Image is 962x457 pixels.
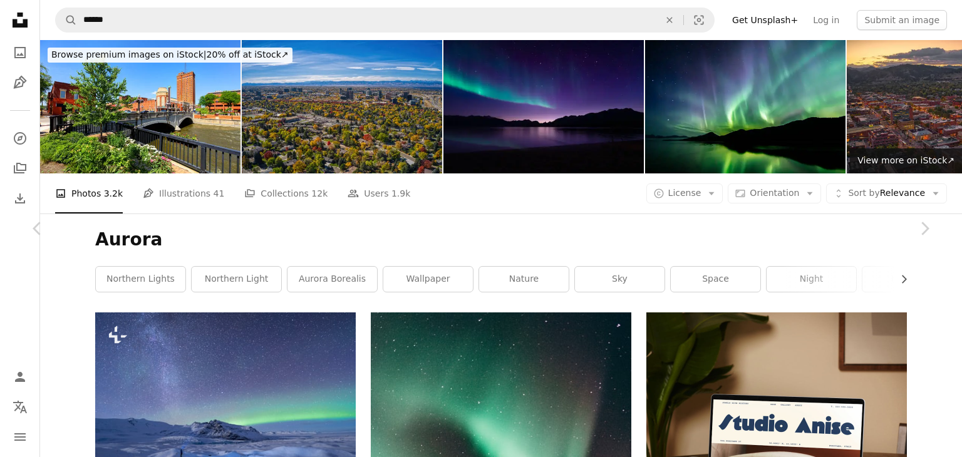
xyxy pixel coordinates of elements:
button: Orientation [728,183,821,203]
a: sky [575,267,665,292]
a: nature [479,267,569,292]
a: northern light [192,267,281,292]
div: 20% off at iStock ↗ [48,48,292,63]
a: Collections [8,156,33,181]
a: Photos [8,40,33,65]
span: License [668,188,701,198]
button: Submit an image [857,10,947,30]
span: 1.9k [391,187,410,200]
a: Get Unsplash+ [725,10,805,30]
a: wallpaper [383,267,473,292]
form: Find visuals sitewide [55,8,715,33]
img: Aurora Borealis - northern lights - southeast Alaska [645,40,846,173]
span: Orientation [750,188,799,198]
button: Search Unsplash [56,8,77,32]
button: Menu [8,424,33,449]
button: Visual search [684,8,714,32]
span: 12k [311,187,328,200]
a: a person standing on top of a snow covered slope under a sky filled with stars [95,394,356,405]
img: Southern Lights over Lake Te Anau. [443,40,644,173]
a: Illustrations 41 [143,173,224,213]
button: Sort byRelevance [826,183,947,203]
a: Log in / Sign up [8,364,33,389]
img: Aerial View of Aurora, Colorado in Autumn [242,40,442,173]
a: space [671,267,760,292]
button: Language [8,394,33,419]
a: View more on iStock↗ [850,148,962,173]
h1: Aurora [95,228,907,251]
a: Explore [8,126,33,151]
a: Collections 12k [244,173,328,213]
a: aurora borealis [287,267,377,292]
a: iceland [862,267,952,292]
a: Next [887,168,962,289]
img: Aurora, Illinois [40,40,240,173]
a: Browse premium images on iStock|20% off at iStock↗ [40,40,300,70]
a: Log in [805,10,847,30]
a: Users 1.9k [348,173,410,213]
a: night [767,267,856,292]
span: Relevance [848,187,925,200]
a: Illustrations [8,70,33,95]
span: Sort by [848,188,879,198]
span: 41 [214,187,225,200]
span: Browse premium images on iStock | [51,49,206,59]
button: Clear [656,8,683,32]
a: northern lights [96,267,185,292]
span: View more on iStock ↗ [857,155,954,165]
button: License [646,183,723,203]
